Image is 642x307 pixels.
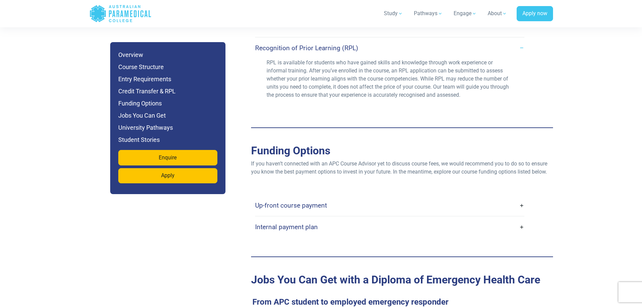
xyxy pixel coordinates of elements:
[251,273,553,286] h2: Jobs You Can Get
[267,59,513,99] p: RPL is available for students who have gained skills and knowledge through work experience or inf...
[251,144,553,157] h2: Funding Options
[450,4,481,23] a: Engage
[255,202,327,209] h4: Up-front course payment
[255,223,318,231] h4: Internal payment plan
[255,40,524,56] a: Recognition of Prior Learning (RPL)
[251,160,553,176] p: If you haven’t connected with an APC Course Advisor yet to discuss course fees, we would recommen...
[484,4,511,23] a: About
[410,4,447,23] a: Pathways
[255,219,524,235] a: Internal payment plan
[517,6,553,22] a: Apply now
[89,3,152,25] a: Australian Paramedical College
[248,297,550,307] h3: From APC student to employed emergency responder
[255,44,358,52] h4: Recognition of Prior Learning (RPL)
[380,4,407,23] a: Study
[255,197,524,213] a: Up-front course payment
